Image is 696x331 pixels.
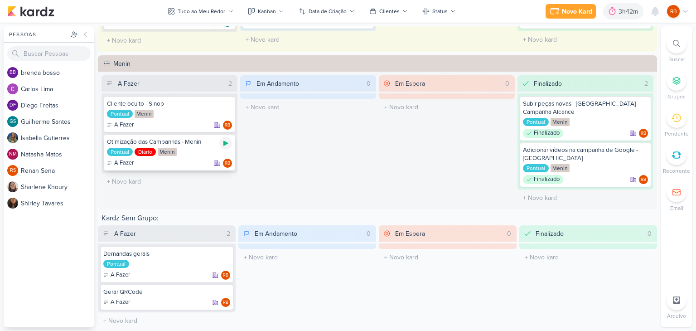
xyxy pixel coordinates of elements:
[7,198,18,209] img: Shirley Tavares
[667,312,686,320] p: Arquivo
[219,137,232,150] div: Ligar relógio
[100,314,234,327] input: + Novo kard
[523,100,648,116] div: Subir peças novas - Verona - Campanha Alcance
[223,229,234,239] div: 2
[114,121,134,130] p: A Fazer
[641,178,646,182] p: RB
[111,271,130,280] p: A Fazer
[21,150,94,159] div: N a t a s h a M a t o s
[21,84,94,94] div: C a r l o s L i m a
[641,131,646,136] p: RB
[107,138,232,146] div: Otimização das Campanhas - Menin
[118,79,140,88] div: A Fazer
[240,251,374,264] input: + Novo kard
[7,181,18,192] img: Sharlene Khoury
[534,129,560,138] p: Finalizado
[663,167,690,175] p: Recorrente
[523,164,549,172] div: Pontual
[523,146,648,162] div: Adicionar vídeos na campanha de Google - Parque das Flores
[135,110,154,118] div: Menin
[639,175,648,184] div: Rogerio Bispo
[103,175,236,188] input: + Novo kard
[7,6,54,17] img: kardz.app
[395,229,425,239] div: Em Espera
[7,46,91,61] input: Buscar Pessoas
[21,166,94,175] div: R e n a n S e n a
[256,79,299,88] div: Em Andamento
[221,298,230,307] div: Rogerio Bispo
[107,121,134,130] div: A Fazer
[9,152,17,157] p: NM
[519,191,652,204] input: + Novo kard
[221,298,230,307] div: Responsável: Rogerio Bispo
[639,129,648,138] div: Rogerio Bispo
[103,34,236,47] input: + Novo kard
[21,101,94,110] div: D i e g o F r e i t a s
[670,204,683,212] p: Email
[255,229,297,239] div: Em Andamento
[667,5,680,18] div: Rogerio Bispo
[7,100,18,111] div: Diego Freitas
[111,298,130,307] p: A Fazer
[225,161,230,166] p: RB
[113,59,654,68] div: Menin
[7,116,18,127] div: Guilherme Santos
[523,175,563,184] div: Finalizado
[21,199,94,208] div: S h i r l e y T a v a r e s
[661,34,692,63] li: Ctrl + F
[381,251,515,264] input: + Novo kard
[644,229,655,239] div: 0
[546,4,596,19] button: Novo Kard
[21,68,94,78] div: b r e n d a b o s s o
[103,271,130,280] div: A Fazer
[534,175,560,184] p: Finalizado
[668,55,685,63] p: Buscar
[21,182,94,192] div: S h a r l e n e K h o u r y
[7,149,18,160] div: Natasha Matos
[103,288,230,296] div: Gerar QRCode
[10,70,16,75] p: bb
[114,159,134,168] p: A Fazer
[7,67,18,78] div: brenda bosso
[562,7,592,16] div: Novo Kard
[551,118,570,126] div: Menin
[10,119,16,124] p: GS
[98,213,657,225] div: Kardz Sem Grupo:
[523,118,549,126] div: Pontual
[7,165,18,176] div: Renan Sena
[7,83,18,94] img: Carlos Lima
[21,117,94,127] div: G u i l h e r m e S a n t o s
[223,121,232,130] div: Responsável: Rogerio Bispo
[363,79,374,88] div: 0
[523,129,563,138] div: Finalizado
[363,229,374,239] div: 0
[7,132,18,143] img: Isabella Gutierres
[225,123,230,128] p: RB
[135,148,156,156] div: Diário
[667,92,686,101] p: Grupos
[21,133,94,143] div: I s a b e l l a G u t i e r r e s
[103,298,130,307] div: A Fazer
[7,30,69,39] div: Pessoas
[221,271,230,280] div: Responsável: Rogerio Bispo
[103,250,230,258] div: Demandas gerais
[536,229,564,239] div: Finalizado
[242,33,374,46] input: + Novo kard
[107,110,133,118] div: Pontual
[242,101,374,114] input: + Novo kard
[639,129,648,138] div: Responsável: Rogerio Bispo
[223,301,228,305] p: RB
[158,148,177,156] div: Menin
[502,79,513,88] div: 0
[665,130,689,138] p: Pendente
[107,159,134,168] div: A Fazer
[381,101,513,114] input: + Novo kard
[107,100,232,108] div: Cliente oculto - Sinop
[221,271,230,280] div: Rogerio Bispo
[114,229,136,239] div: A Fazer
[223,273,228,278] p: RB
[223,121,232,130] div: Rogerio Bispo
[225,79,236,88] div: 2
[670,7,677,15] p: RB
[223,159,232,168] div: Rogerio Bispo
